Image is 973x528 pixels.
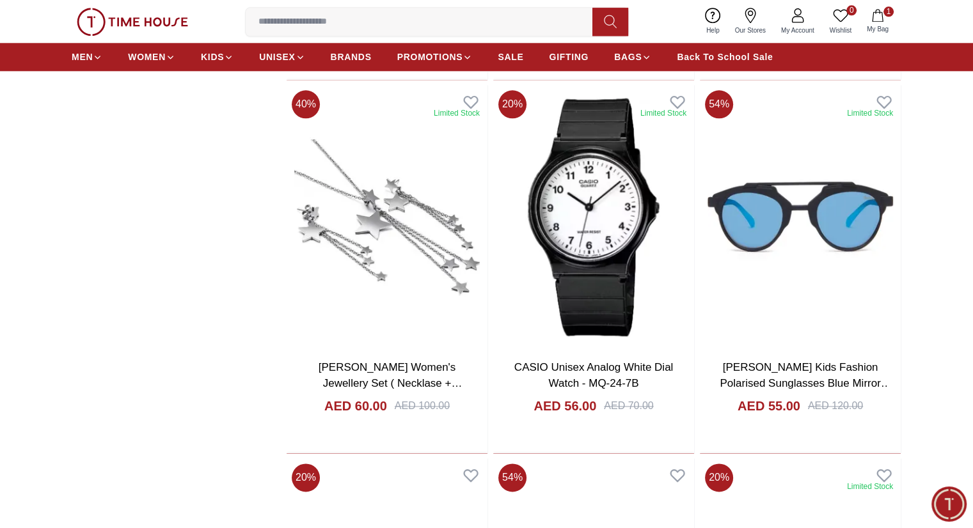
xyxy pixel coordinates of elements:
[128,50,166,63] span: WOMEN
[201,50,224,63] span: KIDS
[498,50,523,63] span: SALE
[825,26,857,35] span: Wishlist
[705,90,733,118] span: 54 %
[395,398,450,414] div: AED 100.00
[862,24,894,34] span: My Bag
[201,45,233,68] a: KIDS
[331,50,372,63] span: BRANDS
[720,361,891,406] a: [PERSON_NAME] Kids Fashion Polarised Sunglasses Blue Mirror Lens - LCK102C01
[514,361,674,390] a: CASIO Unisex Analog White Dial Watch - MQ-24-7B
[727,5,773,38] a: Our Stores
[128,45,175,68] a: WOMEN
[498,90,526,118] span: 20 %
[319,361,463,406] a: [PERSON_NAME] Women's Jewellery Set ( Necklase + Earrings) - LC.S.01043.330
[498,45,523,68] a: SALE
[22,222,192,281] span: Hey there! Need help finding the perfect watch? I'm here if you have any questions or need a quic...
[614,50,642,63] span: BAGS
[331,45,372,68] a: BRANDS
[73,220,85,233] em: Blush
[324,397,387,415] h4: AED 60.00
[883,6,894,17] span: 1
[292,463,320,492] span: 20 %
[434,108,480,118] div: Limited Stock
[846,5,857,15] span: 0
[808,398,863,414] div: AED 120.00
[287,85,487,349] img: LEE COOPER Women's Jewellery Set ( Necklase + Earrings) - LC.S.01043.330
[705,463,733,492] span: 20 %
[292,90,320,118] span: 40 %
[677,45,773,68] a: Back To School Sale
[776,26,819,35] span: My Account
[534,397,596,415] h4: AED 56.00
[72,50,93,63] span: MEN
[822,5,859,38] a: 0Wishlist
[604,398,653,414] div: AED 70.00
[640,108,686,118] div: Limited Stock
[931,486,967,522] div: Chat Widget
[549,45,589,68] a: GIFTING
[13,196,253,209] div: Time House Support
[498,463,526,492] span: 54 %
[859,6,896,36] button: 1My Bag
[549,50,589,63] span: GIFTING
[397,50,463,63] span: PROMOTIONS
[171,276,203,284] span: 02:34 PM
[738,397,800,415] h4: AED 55.00
[730,26,771,35] span: Our Stores
[72,45,102,68] a: MEN
[40,12,61,33] img: Profile picture of Time House Support
[701,26,725,35] span: Help
[700,85,901,349] img: Lee Cooper Kids Fashion Polarised Sunglasses Blue Mirror Lens - LCK102C01
[3,302,253,366] textarea: We are here to help you
[493,85,694,349] img: CASIO Unisex Analog White Dial Watch - MQ-24-7B
[259,50,295,63] span: UNISEX
[397,45,473,68] a: PROMOTIONS
[77,8,188,36] img: ...
[68,17,214,29] div: Time House Support
[677,50,773,63] span: Back To School Sale
[847,481,893,492] div: Limited Stock
[10,10,35,35] em: Back
[259,45,305,68] a: UNISEX
[699,5,727,38] a: Help
[614,45,651,68] a: BAGS
[847,108,893,118] div: Limited Stock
